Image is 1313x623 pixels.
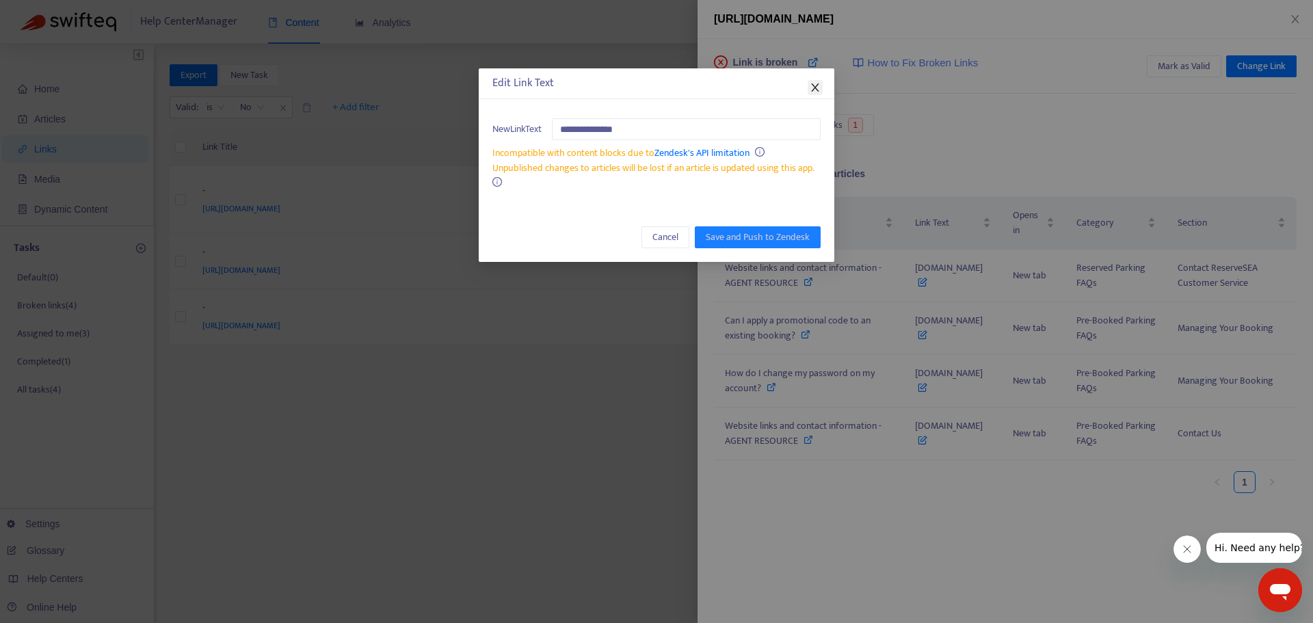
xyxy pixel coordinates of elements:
a: Zendesk's API limitation [654,145,750,161]
iframe: Message from company [1206,533,1302,563]
span: info-circle [492,177,502,187]
span: New Link Text [492,122,542,137]
iframe: Button to launch messaging window [1258,568,1302,612]
button: Close [808,80,823,95]
span: close [810,82,821,93]
button: Cancel [641,226,689,248]
span: Unpublished changes to articles will be lost if an article is updated using this app. [492,160,814,176]
div: Edit Link Text [492,75,821,92]
span: Hi. Need any help? [8,10,98,21]
span: Incompatible with content blocks due to [492,145,750,161]
iframe: Close message [1173,535,1201,563]
button: Save and Push to Zendesk [695,226,821,248]
span: Cancel [652,230,678,245]
span: info-circle [755,147,765,157]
